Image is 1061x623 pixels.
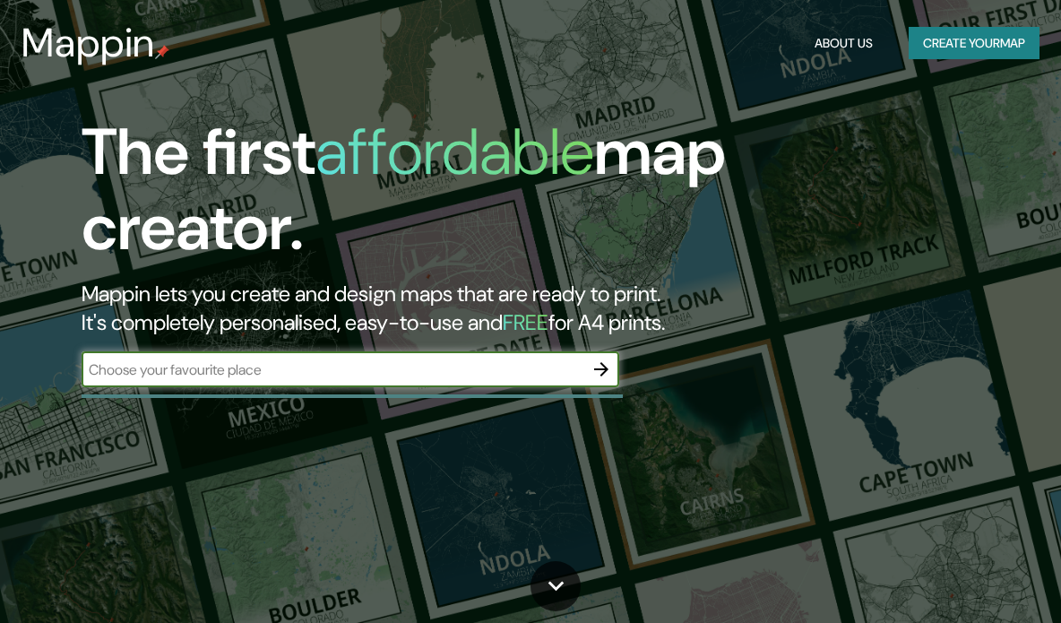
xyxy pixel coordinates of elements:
[807,27,880,60] button: About Us
[22,20,155,66] h3: Mappin
[315,110,594,194] h1: affordable
[901,553,1041,603] iframe: Help widget launcher
[82,115,930,280] h1: The first map creator.
[82,359,583,380] input: Choose your favourite place
[503,308,548,336] h5: FREE
[82,280,930,337] h2: Mappin lets you create and design maps that are ready to print. It's completely personalised, eas...
[155,45,169,59] img: mappin-pin
[909,27,1039,60] button: Create yourmap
